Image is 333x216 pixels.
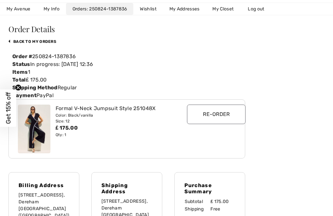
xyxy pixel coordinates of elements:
[163,3,206,15] a: My Addresses
[12,68,28,76] label: Items
[184,182,235,195] h4: Purchase Summary
[12,92,36,99] label: Payment
[87,6,127,12] a: 250824-1387836
[12,76,26,84] label: Total
[187,105,246,124] input: Re-order
[8,39,56,44] a: back to My Orders
[7,6,31,12] span: My Avenue
[12,60,30,68] label: Status
[133,3,163,15] a: Wishlist
[18,105,50,153] img: joseph-ribkoff-dresses-jumpsuits-black-vanilla_251048X_1_647d_search.jpg
[210,205,235,213] td: Free
[66,3,134,15] a: Orders
[56,124,180,132] div: ₤ 175.00
[56,118,180,124] div: Size: 12
[56,132,180,138] div: Qty: 1
[184,198,210,205] td: Subtotal
[8,68,245,76] div: 1
[56,105,180,112] div: Formal V-Neck Jumpsuit Style 251048X
[12,53,32,60] label: Order #
[8,60,245,68] div: In progress: [DATE] 12:36
[19,182,69,188] h4: Billing Address
[8,53,245,60] div: 250824-1387836
[37,3,66,15] a: My Info
[56,112,180,118] div: Color: Black/vanilla
[210,198,235,205] td: ₤ 175.00
[101,182,152,195] h4: Shipping Address
[8,84,245,92] div: Regular
[8,25,245,33] h3: Order Details
[12,84,58,92] label: Shipping Method
[5,92,12,124] span: Get 15% off
[206,3,240,15] a: My Closet
[8,76,245,84] div: ₤ 175.00
[8,92,245,99] div: PayPal
[241,3,277,15] a: Log out
[15,84,21,91] button: Close teaser
[184,205,210,213] td: Shipping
